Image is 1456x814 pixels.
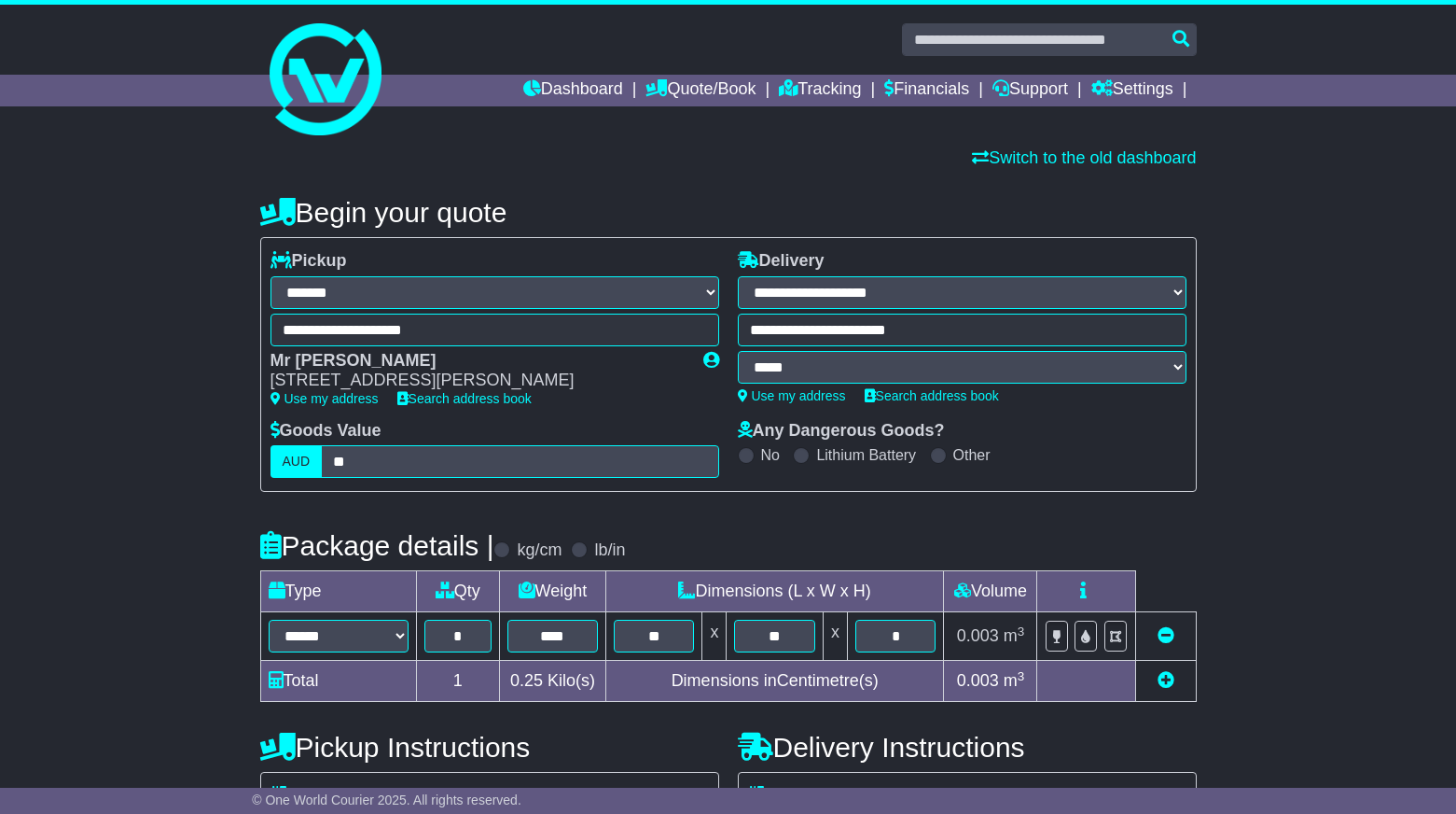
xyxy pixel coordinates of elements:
[252,793,521,807] span: © One World Courier 2025. All rights reserved.
[260,571,416,612] td: Type
[1091,75,1173,106] a: Settings
[523,75,623,106] a: Dashboard
[270,786,402,807] label: Address Type
[397,391,532,406] a: Search address book
[270,351,685,372] div: Mr [PERSON_NAME]
[260,197,1197,228] h4: Begin your quote
[702,612,727,661] td: x
[260,661,416,702] td: Total
[260,530,494,561] h4: Package details |
[972,148,1196,167] a: Switch to the old dashboard
[594,540,625,561] label: lb/in
[645,75,756,106] a: Quote/Book
[605,661,944,702] td: Dimensions in Centimetre(s)
[865,388,999,403] a: Search address book
[944,571,1037,612] td: Volume
[992,75,1068,106] a: Support
[823,612,847,661] td: x
[1158,626,1174,645] a: Remove this item
[738,251,825,272] label: Delivery
[957,626,999,645] span: 0.003
[270,391,379,406] a: Use my address
[260,732,719,763] h4: Pickup Instructions
[1004,626,1025,645] span: m
[510,671,543,690] span: 0.25
[738,421,945,442] label: Any Dangerous Goods?
[1018,625,1025,639] sup: 3
[779,75,861,106] a: Tracking
[1158,671,1174,690] a: Add new item
[270,371,685,391] div: [STREET_ADDRESS][PERSON_NAME]
[605,571,944,612] td: Dimensions (L x W x H)
[1018,669,1025,683] sup: 3
[761,446,780,464] label: No
[738,732,1197,763] h4: Delivery Instructions
[499,571,605,612] td: Weight
[517,540,562,561] label: kg/cm
[738,388,846,403] a: Use my address
[270,251,347,272] label: Pickup
[499,661,605,702] td: Kilo(s)
[416,661,499,702] td: 1
[748,786,880,807] label: Address Type
[957,671,999,690] span: 0.003
[884,75,969,106] a: Financials
[270,421,381,442] label: Goods Value
[1004,671,1025,690] span: m
[953,446,991,464] label: Other
[416,571,499,612] td: Qty
[270,445,323,478] label: AUD
[816,446,916,464] label: Lithium Battery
